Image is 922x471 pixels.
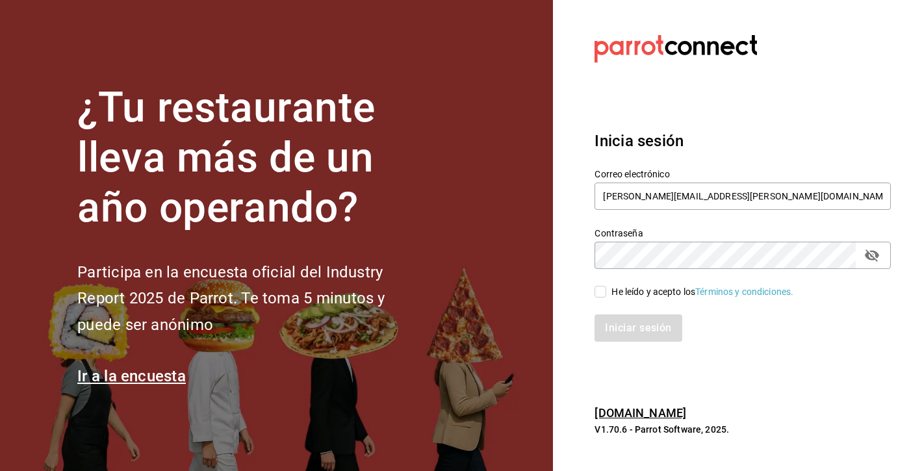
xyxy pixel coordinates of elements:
label: Correo electrónico [595,170,891,179]
button: passwordField [861,244,883,266]
h3: Inicia sesión [595,129,891,153]
a: Términos y condiciones. [695,286,793,297]
input: Ingresa tu correo electrónico [595,183,891,210]
h2: Participa en la encuesta oficial del Industry Report 2025 de Parrot. Te toma 5 minutos y puede se... [77,259,428,338]
h1: ¿Tu restaurante lleva más de un año operando? [77,83,428,233]
div: He leído y acepto los [611,285,793,299]
p: V1.70.6 - Parrot Software, 2025. [595,423,891,436]
label: Contraseña [595,229,891,238]
a: Ir a la encuesta [77,367,186,385]
a: [DOMAIN_NAME] [595,406,686,420]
